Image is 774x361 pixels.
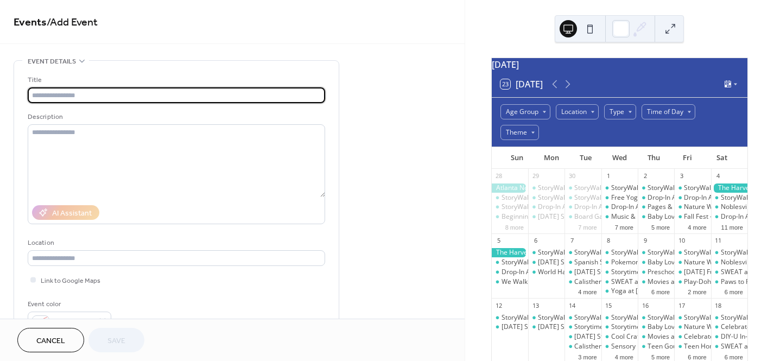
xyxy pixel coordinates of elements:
div: Music & Movement with Dance Fam - Westfield Library [601,212,638,221]
div: StoryWalk - [PERSON_NAME][GEOGRAPHIC_DATA] [538,313,690,322]
div: Drop-In Activity: Wire Sculptures - [GEOGRAPHIC_DATA] [502,268,670,277]
span: Event details [28,56,76,67]
div: We Walk Indy - [PERSON_NAME] [502,277,598,287]
div: Thu [637,147,671,169]
div: 28 [495,172,503,180]
div: 10 [677,237,686,245]
div: 8 [605,237,613,245]
div: Sunday Stories Ages 2 and up - Noblesville Library [492,322,528,332]
div: Sun [500,147,535,169]
div: Drop-In Activity: Wire Sculptures - [GEOGRAPHIC_DATA] [574,202,743,212]
div: Cool Crafting Club Grades 1-5 - Noblesville Library [601,332,638,341]
div: Movies at [GEOGRAPHIC_DATA] [648,332,744,341]
div: Mon [534,147,568,169]
div: 11 [714,237,722,245]
div: 12 [495,301,503,309]
button: 8 more [501,222,528,231]
div: StoryWalk - [PERSON_NAME][GEOGRAPHIC_DATA] [502,258,654,267]
button: 5 more [647,222,674,231]
button: 23[DATE] [497,77,547,92]
div: 18 [714,301,722,309]
a: Events [14,12,47,33]
div: StoryWalk - [PERSON_NAME][GEOGRAPHIC_DATA] [574,248,727,257]
div: StoryWalk - [GEOGRAPHIC_DATA] Fishers [502,202,626,212]
div: Teen Gourmet Mini Pies - Noblesville Library [638,342,674,351]
div: Beginning Bird Hike - Cool Creek Nature Center [492,212,528,221]
button: 5 more [647,352,674,361]
div: StoryWalk - Prather Park Carmel [711,193,747,202]
button: 2 more [683,287,710,296]
div: StoryWalk - Cumberland Park Fishers [492,202,528,212]
div: Nature Walks - Grand Junction Plaza [674,258,710,267]
div: Monday Story Time - Westfield Library [528,322,564,332]
div: SWEAT at The Yard Outdoor Pilates - Fishers District [711,268,747,277]
div: Fri [670,147,705,169]
div: SWEAT at The Yard Outdoor Yoga - Fishers District [601,277,638,287]
div: 6 [531,237,540,245]
div: Celebrate Diwali: Festival of Lights - Carmel Library [674,332,710,341]
div: Storytime - Chapter Book Lounge [601,322,638,332]
div: Atlanta New Earth Festival [492,183,528,193]
div: Storytime - Schoolhouse 7 Cafe [564,322,601,332]
span: Cancel [36,335,65,347]
button: 4 more [683,222,710,231]
div: Nature Walks - Grand Junction Plaza [674,322,710,332]
button: Cancel [17,328,84,352]
div: Yoga at [GEOGRAPHIC_DATA][PERSON_NAME] [611,287,752,296]
div: Drop-In Activity: Wire Sculptures - Fishers Library [674,193,710,202]
div: StoryWalk - Prather Park Carmel [711,313,747,322]
div: StoryWalk - [GEOGRAPHIC_DATA] Fishers [574,193,699,202]
div: Baby Love Story Time - Westfield Library [638,258,674,267]
button: 6 more [683,352,710,361]
div: StoryWalk - Prather Park Carmel [564,183,601,193]
div: StoryWalk - [PERSON_NAME][GEOGRAPHIC_DATA] [611,313,764,322]
div: 4 [714,172,722,180]
div: StoryWalk - [PERSON_NAME][GEOGRAPHIC_DATA] [502,193,654,202]
div: StoryWalk - Cumberland Park Fishers [564,193,601,202]
div: Movies at Midtown - Midtown Plaza Carmel [638,277,674,287]
div: [DATE] Story Time - [GEOGRAPHIC_DATA] [538,258,664,267]
div: 1 [605,172,613,180]
div: Pokemon Trading Hour - Carmel Library [601,258,638,267]
div: StoryWalk - Prather Park Carmel [528,183,564,193]
div: StoryWalk - [PERSON_NAME][GEOGRAPHIC_DATA] [611,248,764,257]
div: StoryWalk - Prather Park Carmel [674,183,710,193]
button: 3 more [574,352,601,361]
div: StoryWalk - [PERSON_NAME][GEOGRAPHIC_DATA] [574,183,727,193]
div: Storytime - Schoolhouse 7 Cafe [574,322,669,332]
button: 7 more [574,222,601,231]
div: 16 [641,301,649,309]
div: Drop-In Activity: Wire Sculptures - Fishers Library [601,202,638,212]
div: Tuesday Story Time - Westfield Library [564,332,601,341]
div: World Habitat Day Tree Planting 2025 [538,268,652,277]
div: Free Yoga Wednesdays - Flat Fork Creek Park Fishers [601,193,638,202]
div: StoryWalk - [PERSON_NAME][GEOGRAPHIC_DATA] [502,313,654,322]
div: StoryWalk - Prather Park Carmel [638,313,674,322]
div: StoryWalk - Prather Park Carmel [638,183,674,193]
div: 14 [568,301,576,309]
div: Baby Love Story Time - Westfield Library [638,212,674,221]
div: 17 [677,301,686,309]
div: Movies at [GEOGRAPHIC_DATA] [648,277,744,287]
div: StoryWalk - Prather Park Carmel [711,248,747,257]
button: 7 more [611,222,638,231]
div: The Harvest Moon Festival - Main Street Sheridan [492,248,528,257]
div: 7 [568,237,576,245]
div: Nature Walks - Grand Junction Plaza [674,202,710,212]
div: [DATE] Stories Ages [DEMOGRAPHIC_DATA] and up - [GEOGRAPHIC_DATA] [502,322,729,332]
div: StoryWalk - Prather Park Carmel [528,313,564,322]
div: Sensory Fall Fest - Freedom Trail Park [601,342,638,351]
div: Baby Love Story Time - Westfield Library [638,322,674,332]
div: StoryWalk - Prather Park Carmel [674,313,710,322]
div: Celebrate Diwali: Festival of Lights - Carmel Library [711,322,747,332]
div: Event color [28,299,109,310]
div: Teen Homeschool Art Club - Carmel Library [674,342,710,351]
div: The Harvest Moon Festival - Main Street Sheridan [711,183,747,193]
div: 13 [531,301,540,309]
div: StoryWalk - [PERSON_NAME][GEOGRAPHIC_DATA] [538,183,690,193]
div: Tue [568,147,602,169]
div: Drop-In Activity: Wire Sculptures - Fishers Library [528,202,564,212]
div: Play-Doh Maker Station: Monsters - Carmel Library [674,277,710,287]
div: 15 [605,301,613,309]
div: Wed [602,147,637,169]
